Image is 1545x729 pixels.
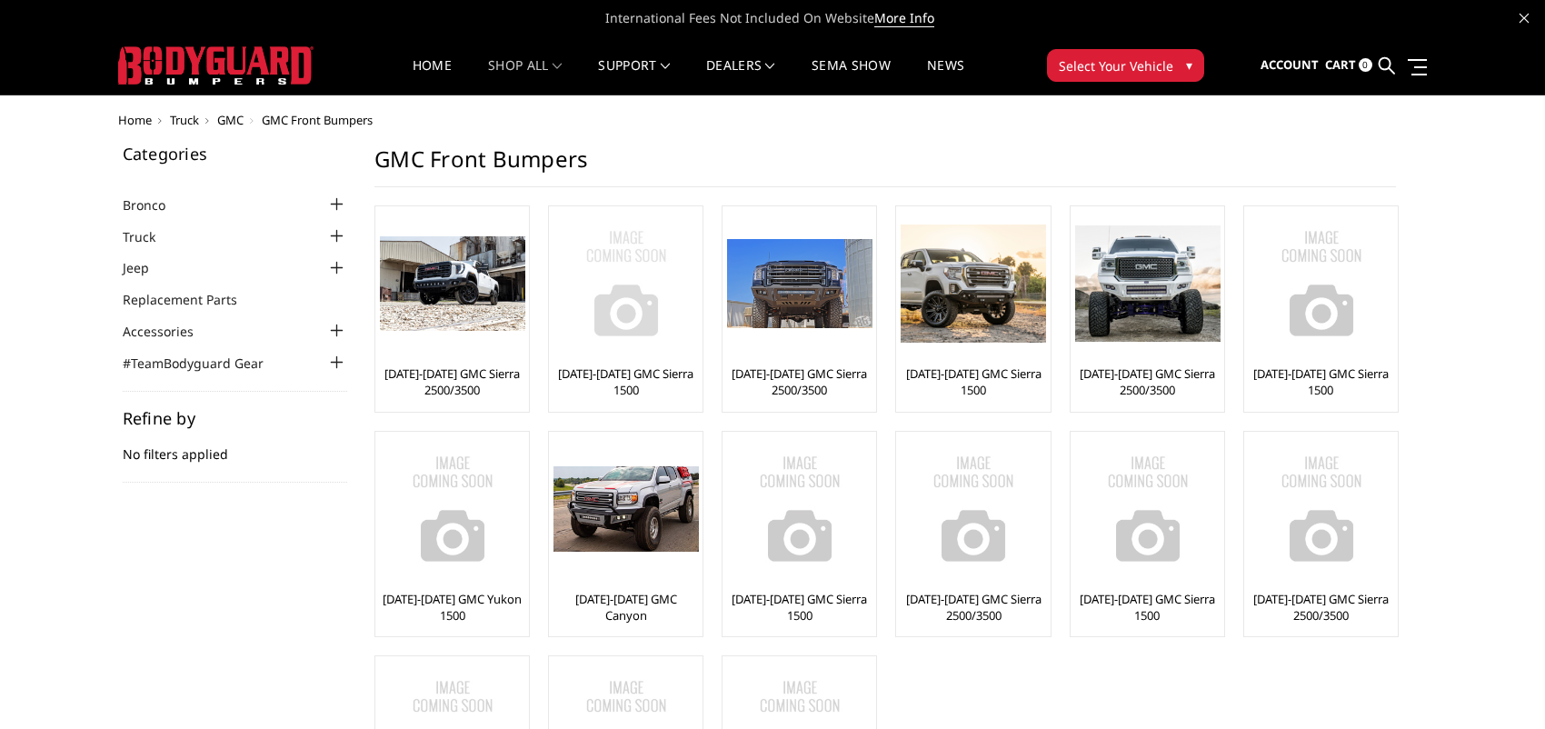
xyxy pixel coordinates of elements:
[706,59,775,95] a: Dealers
[123,258,172,277] a: Jeep
[1186,55,1192,75] span: ▾
[1249,365,1393,398] a: [DATE]-[DATE] GMC Sierra 1500
[1075,436,1221,582] img: No Image
[123,322,216,341] a: Accessories
[598,59,670,95] a: Support
[170,112,199,128] a: Truck
[118,46,314,85] img: BODYGUARD BUMPERS
[1454,642,1545,729] iframe: Chat Widget
[553,211,699,356] img: No Image
[123,354,286,373] a: #TeamBodyguard Gear
[488,59,562,95] a: shop all
[1261,41,1319,90] a: Account
[118,112,152,128] a: Home
[413,59,452,95] a: Home
[874,9,934,27] a: More Info
[812,59,891,95] a: SEMA Show
[901,365,1045,398] a: [DATE]-[DATE] GMC Sierra 1500
[1249,436,1394,582] img: No Image
[1075,591,1220,624] a: [DATE]-[DATE] GMC Sierra 1500
[123,290,260,309] a: Replacement Parts
[123,410,348,426] h5: Refine by
[380,365,524,398] a: [DATE]-[DATE] GMC Sierra 2500/3500
[1359,58,1372,72] span: 0
[727,591,872,624] a: [DATE]-[DATE] GMC Sierra 1500
[1325,56,1356,73] span: Cart
[1249,591,1393,624] a: [DATE]-[DATE] GMC Sierra 2500/3500
[380,591,524,624] a: [DATE]-[DATE] GMC Yukon 1500
[217,112,244,128] a: GMC
[553,591,698,624] a: [DATE]-[DATE] GMC Canyon
[553,365,698,398] a: [DATE]-[DATE] GMC Sierra 1500
[1075,436,1220,582] a: No Image
[1075,365,1220,398] a: [DATE]-[DATE] GMC Sierra 2500/3500
[1059,56,1173,75] span: Select Your Vehicle
[1249,211,1393,356] a: No Image
[901,436,1045,582] a: No Image
[1261,56,1319,73] span: Account
[1325,41,1372,90] a: Cart 0
[1249,436,1393,582] a: No Image
[123,195,188,215] a: Bronco
[927,59,964,95] a: News
[380,436,524,582] a: No Image
[262,112,373,128] span: GMC Front Bumpers
[374,145,1396,187] h1: GMC Front Bumpers
[901,591,1045,624] a: [DATE]-[DATE] GMC Sierra 2500/3500
[727,365,872,398] a: [DATE]-[DATE] GMC Sierra 2500/3500
[1249,211,1394,356] img: No Image
[901,436,1046,582] img: No Image
[123,410,348,483] div: No filters applied
[727,436,872,582] img: No Image
[123,145,348,162] h5: Categories
[380,436,525,582] img: No Image
[123,227,178,246] a: Truck
[553,211,698,356] a: No Image
[1047,49,1204,82] button: Select Your Vehicle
